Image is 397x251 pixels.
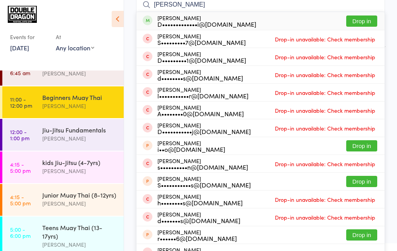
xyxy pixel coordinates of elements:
a: 4:15 -5:00 pmJunior Muay Thai (8-12yrs)[PERSON_NAME] [2,184,124,216]
div: [PERSON_NAME] [157,15,256,27]
div: D•••••••••1@[DOMAIN_NAME] [157,57,246,63]
div: [PERSON_NAME] [157,175,251,188]
time: 11:00 - 12:00 pm [10,96,32,108]
div: [PERSON_NAME] [42,199,117,208]
time: 4:15 - 5:00 pm [10,161,31,174]
div: [PERSON_NAME] [157,211,240,223]
div: h••••••••s@[DOMAIN_NAME] [157,199,243,206]
time: 12:00 - 1:00 pm [10,129,29,141]
img: Double Dragon Gym [8,6,37,23]
div: [PERSON_NAME] [157,86,249,99]
div: kids Jiu-Jitsu (4-7yrs) [42,158,117,167]
time: 5:00 - 6:00 pm [10,226,31,239]
div: A••••••••0@[DOMAIN_NAME] [157,110,244,117]
div: r••••••6@[DOMAIN_NAME] [157,235,237,241]
span: Drop-in unavailable: Check membership [273,51,377,63]
div: Events for [10,31,48,43]
div: [PERSON_NAME] [42,240,117,249]
div: [PERSON_NAME] [42,101,117,110]
div: s••••••••••n@[DOMAIN_NAME] [157,164,248,170]
div: [PERSON_NAME] [157,193,243,206]
div: [PERSON_NAME] [157,104,244,117]
div: At [56,31,94,43]
span: Drop-in unavailable: Check membership [273,69,377,81]
div: [PERSON_NAME] [42,167,117,175]
span: Drop-in unavailable: Check membership [273,87,377,98]
div: Junior Muay Thai (8-12yrs) [42,191,117,199]
div: l•••••••••••r@[DOMAIN_NAME] [157,93,249,99]
time: 6:00 - 6:45 am [10,64,30,76]
span: Drop-in unavailable: Check membership [273,158,377,170]
button: Drop in [346,229,377,241]
div: D•••••••••••••i@[DOMAIN_NAME] [157,21,256,27]
span: Drop-in unavailable: Check membership [273,194,377,205]
button: Drop in [346,140,377,151]
a: [DATE] [10,43,29,52]
div: Any location [56,43,94,52]
span: Drop-in unavailable: Check membership [273,33,377,45]
div: [PERSON_NAME] [157,122,251,134]
div: [PERSON_NAME] [157,33,246,45]
span: Drop-in unavailable: Check membership [273,122,377,134]
div: i••o@[DOMAIN_NAME] [157,146,225,152]
div: S•••••••••••s@[DOMAIN_NAME] [157,182,251,188]
span: Drop-in unavailable: Check membership [273,211,377,223]
time: 4:15 - 5:00 pm [10,194,31,206]
div: [PERSON_NAME] [157,158,248,170]
div: [PERSON_NAME] [157,69,243,81]
div: d••••••••s@[DOMAIN_NAME] [157,75,243,81]
div: [PERSON_NAME] [157,51,246,63]
div: [PERSON_NAME] [42,69,117,78]
div: d•••••••s@[DOMAIN_NAME] [157,217,240,223]
div: Beginners Muay Thai [42,93,117,101]
a: 4:15 -5:00 pmkids Jiu-Jitsu (4-7yrs)[PERSON_NAME] [2,151,124,183]
div: Jiu-Jitsu Fundamentals [42,125,117,134]
div: Teens Muay Thai (13-17yrs) [42,223,117,240]
div: S•••••••••7@[DOMAIN_NAME] [157,39,246,45]
button: Drop in [346,15,377,27]
div: [PERSON_NAME] [157,229,237,241]
a: 11:00 -12:00 pmBeginners Muay Thai[PERSON_NAME] [2,86,124,118]
div: [PERSON_NAME] [42,134,117,143]
div: [PERSON_NAME] [157,140,225,152]
a: 12:00 -1:00 pmJiu-Jitsu Fundamentals[PERSON_NAME] [2,119,124,151]
div: D•••••••••••j@[DOMAIN_NAME] [157,128,251,134]
span: Drop-in unavailable: Check membership [273,105,377,116]
button: Drop in [346,176,377,187]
